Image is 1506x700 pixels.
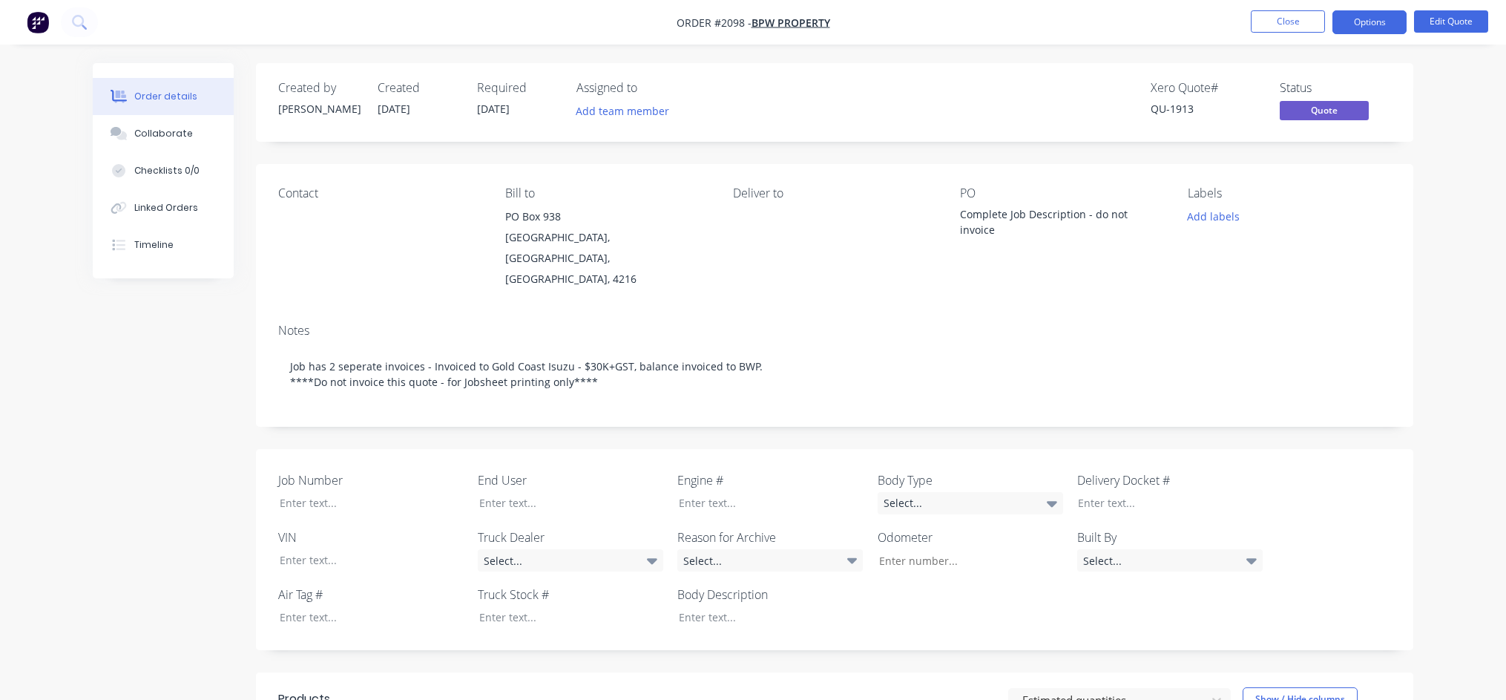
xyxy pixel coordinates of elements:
[478,471,663,489] label: End User
[278,186,481,200] div: Contact
[1077,529,1263,546] label: Built By
[752,16,830,30] a: BPW Property
[505,206,708,290] div: PO Box 938[GEOGRAPHIC_DATA], [GEOGRAPHIC_DATA], [GEOGRAPHIC_DATA], 4216
[505,206,708,227] div: PO Box 938
[1179,206,1247,226] button: Add labels
[1151,101,1262,117] div: QU-1913
[677,16,752,30] span: Order #2098 -
[278,586,464,603] label: Air Tag #
[576,81,725,95] div: Assigned to
[477,81,559,95] div: Required
[1251,10,1325,33] button: Close
[677,549,863,572] div: Select...
[867,549,1062,572] input: Enter number...
[378,102,410,116] span: [DATE]
[878,492,1063,514] div: Select...
[733,186,936,200] div: Deliver to
[278,344,1391,405] div: Job has 2 seperate invoices - Invoiced to Gold Coast Isuzu - $30K+GST, balance invoiced to BWP. *...
[134,164,200,177] div: Checklists 0/0
[93,152,234,189] button: Checklists 0/0
[505,227,708,290] div: [GEOGRAPHIC_DATA], [GEOGRAPHIC_DATA], [GEOGRAPHIC_DATA], 4216
[1414,10,1488,33] button: Edit Quote
[1077,549,1263,572] div: Select...
[1151,81,1262,95] div: Xero Quote #
[93,189,234,226] button: Linked Orders
[378,81,459,95] div: Created
[134,90,197,103] div: Order details
[477,102,510,116] span: [DATE]
[576,101,677,121] button: Add team member
[93,115,234,152] button: Collaborate
[1188,186,1391,200] div: Labels
[278,529,464,546] label: VIN
[134,201,198,215] div: Linked Orders
[568,101,677,121] button: Add team member
[134,127,193,140] div: Collaborate
[1077,471,1263,489] label: Delivery Docket #
[1332,10,1407,34] button: Options
[1280,101,1369,120] span: Quote
[93,226,234,264] button: Timeline
[478,529,663,546] label: Truck Dealer
[878,529,1063,546] label: Odometer
[677,471,863,489] label: Engine #
[93,78,234,115] button: Order details
[478,586,663,603] label: Truck Stock #
[134,238,174,252] div: Timeline
[960,186,1163,200] div: PO
[278,81,360,95] div: Created by
[677,586,863,603] label: Body Description
[505,186,708,200] div: Bill to
[478,549,663,572] div: Select...
[278,324,1391,338] div: Notes
[27,11,49,33] img: Factory
[878,471,1063,489] label: Body Type
[960,206,1145,238] div: Complete Job Description - do not invoice
[677,529,863,546] label: Reason for Archive
[1280,81,1391,95] div: Status
[278,101,360,117] div: [PERSON_NAME]
[278,471,464,489] label: Job Number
